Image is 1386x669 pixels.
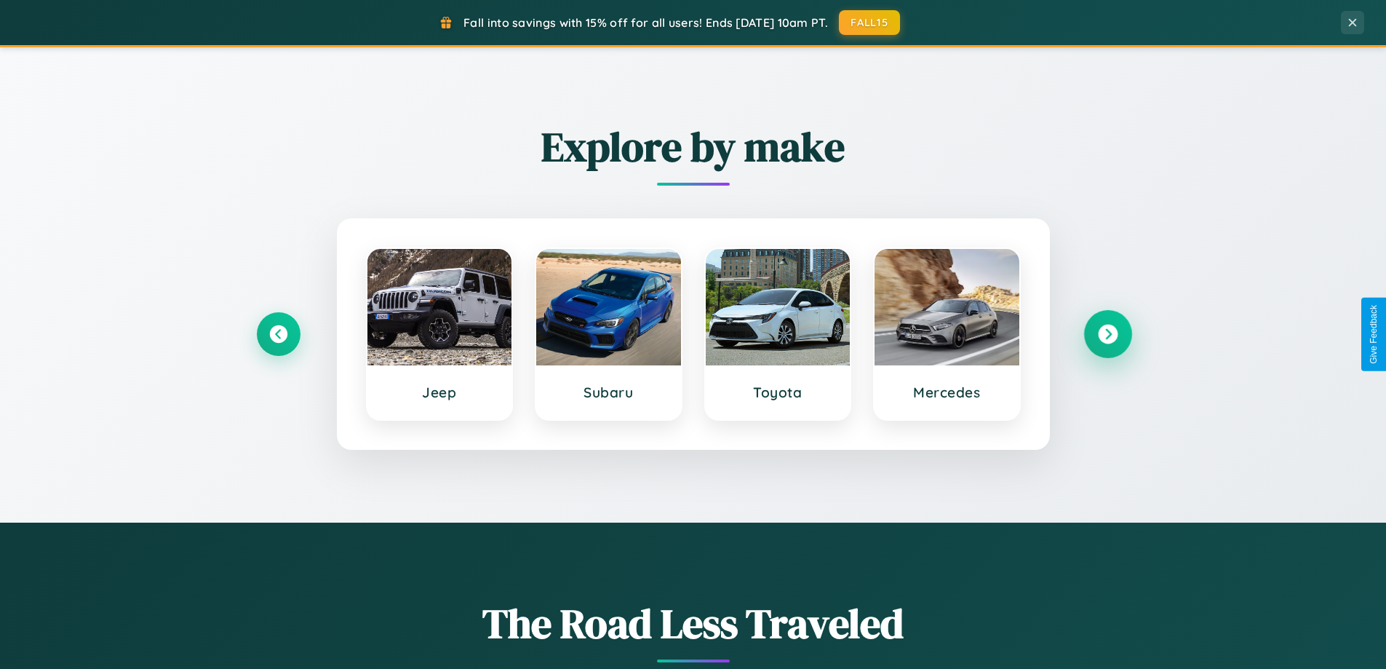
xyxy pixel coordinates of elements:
[720,384,836,401] h3: Toyota
[257,119,1130,175] h2: Explore by make
[889,384,1005,401] h3: Mercedes
[1369,305,1379,364] div: Give Feedback
[551,384,666,401] h3: Subaru
[463,15,828,30] span: Fall into savings with 15% off for all users! Ends [DATE] 10am PT.
[382,384,498,401] h3: Jeep
[257,595,1130,652] h1: The Road Less Traveled
[839,10,900,35] button: FALL15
